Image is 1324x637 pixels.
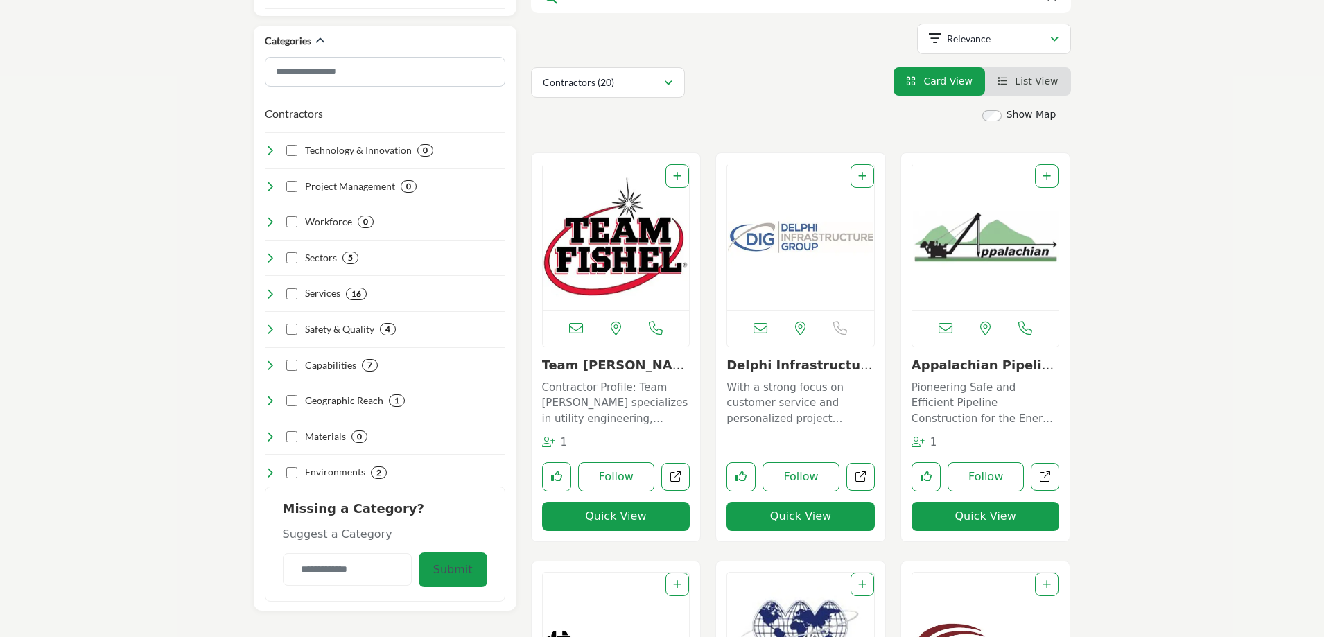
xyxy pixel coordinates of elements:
[305,180,395,193] h4: Project Management: Effective planning, coordination, and oversight to deliver projects on time, ...
[846,463,875,491] a: Open delphi-infrastructure-group in new tab
[673,171,681,182] a: Add To List
[376,468,381,478] b: 2
[578,462,655,491] button: Follow
[348,253,353,263] b: 5
[305,358,356,372] h4: Capabilities: Specialized skills and equipment for executing complex projects using advanced tech...
[346,288,367,300] div: 16 Results For Services
[351,430,367,443] div: 0 Results For Materials
[858,579,866,590] a: Add To List
[673,579,681,590] a: Add To List
[543,76,614,89] p: Contractors (20)
[726,358,872,387] a: Delphi Infrastructur...
[948,462,1025,491] button: Follow
[543,164,690,310] a: Open Listing in new tab
[726,358,875,373] h3: Delphi Infrastructure Group
[380,323,396,335] div: 4 Results For Safety & Quality
[363,217,368,227] b: 0
[542,502,690,531] button: Quick View
[389,394,405,407] div: 1 Results For Geographic Reach
[419,552,487,587] button: Submit
[912,358,1054,387] a: Appalachian Pipeline...
[358,216,374,228] div: 0 Results For Workforce
[283,527,392,541] span: Suggest a Category
[423,146,428,155] b: 0
[265,57,505,87] input: Search Category
[912,376,1060,427] a: Pioneering Safe and Efficient Pipeline Construction for the Energy Sector With a focus on safety,...
[930,436,937,448] span: 1
[385,324,390,334] b: 4
[1007,107,1056,122] label: Show Map
[305,143,412,157] h4: Technology & Innovation: Leveraging cutting-edge tools, systems, and processes to optimize effici...
[265,34,311,48] h2: Categories
[305,215,352,229] h4: Workforce: Skilled, experienced, and diverse professionals dedicated to excellence in all aspects...
[406,182,411,191] b: 0
[362,359,378,372] div: 7 Results For Capabilities
[1031,463,1059,491] a: Open appalachian-pipeline-contractors-llp in new tab
[912,164,1059,310] a: Open Listing in new tab
[286,431,297,442] input: Select Materials checkbox
[305,394,383,408] h4: Geographic Reach: Extensive coverage across various regions, states, and territories to meet clie...
[357,432,362,442] b: 0
[912,164,1059,310] img: Appalachian Pipeline Contractors LLP
[661,463,690,491] a: Open team-fishel in new tab
[542,358,690,373] h3: Team Fishel
[543,164,690,310] img: Team Fishel
[305,430,346,444] h4: Materials: Expertise in handling, fabricating, and installing a wide range of pipeline materials ...
[912,462,941,491] button: Like listing
[998,76,1059,87] a: View List
[286,216,297,227] input: Select Workforce checkbox
[894,67,985,96] li: Card View
[394,396,399,405] b: 1
[727,164,874,310] a: Open Listing in new tab
[305,322,374,336] h4: Safety & Quality: Unwavering commitment to ensuring the highest standards of safety, compliance, ...
[1043,171,1051,182] a: Add To List
[1015,76,1058,87] span: List View
[531,67,685,98] button: Contractors (20)
[947,32,991,46] p: Relevance
[342,252,358,264] div: 5 Results For Sectors
[542,376,690,427] a: Contractor Profile: Team [PERSON_NAME] specializes in utility engineering, construction, and netw...
[726,376,875,427] a: With a strong focus on customer service and personalized project delivery, this Precision Pipelin...
[286,360,297,371] input: Select Capabilities checkbox
[417,144,433,157] div: 0 Results For Technology & Innovation
[726,462,756,491] button: Like listing
[912,502,1060,531] button: Quick View
[286,395,297,406] input: Select Geographic Reach checkbox
[286,145,297,156] input: Select Technology & Innovation checkbox
[726,380,875,427] p: With a strong focus on customer service and personalized project delivery, this Precision Pipelin...
[305,286,340,300] h4: Services: Comprehensive offerings for pipeline construction, maintenance, and repair across vario...
[858,171,866,182] a: Add To List
[305,251,337,265] h4: Sectors: Serving multiple industries, including oil & gas, water, sewer, electric power, and tele...
[560,436,567,448] span: 1
[283,553,412,586] input: Category Name
[1043,579,1051,590] a: Add To List
[906,76,973,87] a: View Card
[542,380,690,427] p: Contractor Profile: Team [PERSON_NAME] specializes in utility engineering, construction, and netw...
[367,360,372,370] b: 7
[286,467,297,478] input: Select Environments checkbox
[286,288,297,299] input: Select Services checkbox
[283,501,487,526] h2: Missing a Category?
[305,465,365,479] h4: Environments: Adaptability to diverse geographical, topographical, and environmental conditions f...
[286,324,297,335] input: Select Safety & Quality checkbox
[912,358,1060,373] h3: Appalachian Pipeline Contractors LLP
[912,380,1060,427] p: Pioneering Safe and Efficient Pipeline Construction for the Energy Sector With a focus on safety,...
[265,105,323,122] button: Contractors
[542,435,568,451] div: Followers
[923,76,972,87] span: Card View
[286,252,297,263] input: Select Sectors checkbox
[351,289,361,299] b: 16
[917,24,1071,54] button: Relevance
[763,462,839,491] button: Follow
[286,181,297,192] input: Select Project Management checkbox
[727,164,874,310] img: Delphi Infrastructure Group
[542,462,571,491] button: Like listing
[726,502,875,531] button: Quick View
[401,180,417,193] div: 0 Results For Project Management
[371,466,387,479] div: 2 Results For Environments
[912,435,937,451] div: Followers
[985,67,1071,96] li: List View
[542,358,685,387] a: Team [PERSON_NAME]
